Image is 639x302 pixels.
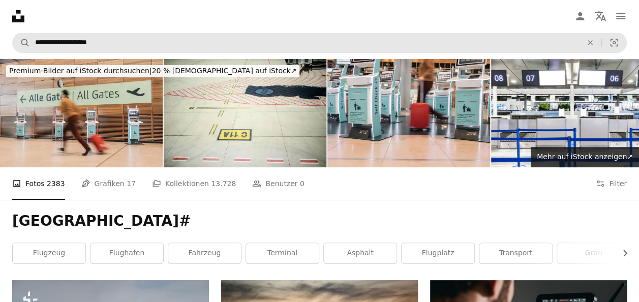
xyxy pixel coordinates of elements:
[479,243,552,263] a: Transport
[327,59,490,167] img: Woman traveling
[252,167,305,200] a: Benutzer 0
[12,33,627,53] form: Finden Sie Bildmaterial auf der ganzen Webseite
[9,67,152,75] span: Premium-Bilder auf iStock durchsuchen |
[402,243,474,263] a: Flugplatz
[324,243,397,263] a: Asphalt
[81,167,136,200] a: Grafiken 17
[13,243,85,263] a: Flugzeug
[9,67,296,75] span: 20 % [DEMOGRAPHIC_DATA] auf iStock ↗
[300,178,305,189] span: 0
[590,6,611,26] button: Sprache
[246,243,319,263] a: Terminal
[602,33,626,52] button: Visuelle Suche
[596,167,627,200] button: Filter
[611,6,631,26] button: Menü
[579,33,601,52] button: Löschen
[531,147,639,167] a: Mehr auf iStock anzeigen↗
[570,6,590,26] a: Anmelden / Registrieren
[90,243,163,263] a: Flughafen
[557,243,630,263] a: grau
[12,212,627,230] h1: [GEOGRAPHIC_DATA]#
[13,33,30,52] button: Unsplash suchen
[152,167,236,200] a: Kollektionen 13.728
[168,243,241,263] a: Fahrzeug
[12,10,24,22] a: Startseite — Unsplash
[616,243,627,263] button: Liste nach rechts verschieben
[211,178,236,189] span: 13.728
[537,153,633,161] span: Mehr auf iStock anzeigen ↗
[164,59,326,167] img: Leeres Flughafengate mit Luftbrücke und Vorfeld
[127,178,136,189] span: 17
